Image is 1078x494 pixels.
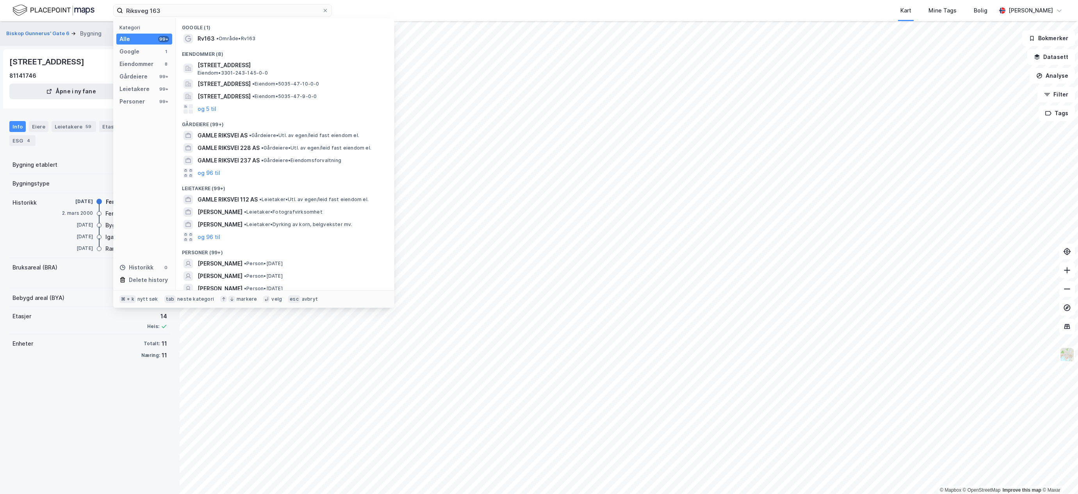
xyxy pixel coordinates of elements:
div: Mine Tags [928,6,957,15]
div: Kontrollprogram for chat [1039,457,1078,494]
span: • [216,36,219,41]
div: Personer [119,97,145,106]
span: [STREET_ADDRESS] [198,79,251,89]
div: Etasjer [12,312,31,321]
div: 99+ [158,98,169,105]
div: Historikk [12,198,37,207]
button: og 96 til [198,168,220,178]
span: Leietaker • Utl. av egen/leid fast eiendom el. [259,196,369,203]
span: Gårdeiere • Eiendomsforvaltning [261,157,341,164]
span: Eiendom • 5035-47-9-0-0 [252,93,317,100]
span: Eiendom • 3301-243-145-0-0 [198,70,268,76]
span: [STREET_ADDRESS] [198,61,385,70]
div: 2. mars 2000 [62,210,93,217]
span: • [252,93,255,99]
div: 99+ [158,86,169,92]
div: Igangsettingstillatelse [105,232,167,242]
span: Gårdeiere • Utl. av egen/leid fast eiendom el. [261,145,371,151]
div: Ferdigattest [106,197,140,207]
span: [PERSON_NAME] [198,259,242,268]
button: og 5 til [198,104,216,114]
span: GAMLE RIKSVEI AS [198,131,248,140]
div: [PERSON_NAME] [1009,6,1053,15]
div: 81141746 [9,71,36,80]
div: 0 [163,264,169,271]
div: Totalt: [144,341,160,347]
div: Bygning [80,29,102,38]
div: Kart [900,6,911,15]
button: Filter [1037,87,1075,102]
div: 14 [147,312,167,321]
a: OpenStreetMap [963,487,1001,493]
div: [DATE] [62,233,93,240]
div: Alle [119,34,130,44]
span: [STREET_ADDRESS] [198,92,251,101]
div: Google [119,47,139,56]
div: avbryt [302,296,318,302]
div: Delete history [129,275,168,285]
div: 99+ [158,36,169,42]
div: 1 [163,48,169,55]
div: [DATE] [62,221,93,228]
div: 99+ [158,73,169,80]
div: Eiere [29,121,48,132]
div: Heis: [147,323,159,330]
div: Personer (99+) [176,243,394,257]
div: Eiendommer [119,59,153,69]
span: • [244,221,246,227]
div: Bygning etablert [12,160,57,169]
div: 59 [84,123,93,130]
span: Person • [DATE] [244,260,283,267]
span: Område • Rv163 [216,36,256,42]
div: Info [9,121,26,132]
span: Leietaker • Dyrking av korn, belgvekster mv. [244,221,353,228]
div: Ferdigattest [105,209,139,218]
span: Person • [DATE] [244,273,283,279]
div: Bygningstype [12,179,50,188]
span: Leietaker • Fotografvirksomhet [244,209,323,215]
span: Gårdeiere • Utl. av egen/leid fast eiendom el. [249,132,359,139]
button: Bokmerker [1022,30,1075,46]
span: [PERSON_NAME] [198,207,242,217]
span: • [244,209,246,215]
div: nytt søk [137,296,158,302]
div: Eiendommer (8) [176,45,394,59]
div: Etasjer og enheter [102,123,150,130]
button: Tags [1039,105,1075,121]
input: Søk på adresse, matrikkel, gårdeiere, leietakere eller personer [123,5,322,16]
div: markere [237,296,257,302]
div: [DATE] [62,198,93,205]
div: Historikk [119,263,153,272]
span: GAMLE RIKSVEI 112 AS [198,195,258,204]
span: GAMLE RIKSVEI 237 AS [198,156,260,165]
div: 4 [25,137,32,144]
span: [PERSON_NAME] [198,220,242,229]
span: • [252,81,255,87]
button: Datasett [1027,49,1075,65]
div: Leietakere [119,84,150,94]
div: tab [164,295,176,303]
span: • [249,132,251,138]
span: • [261,157,264,163]
div: Bygning er tatt i bruk [105,221,162,230]
span: Rv163 [198,34,215,43]
div: ESG [9,135,36,146]
span: GAMLE RIKSVEI 228 AS [198,143,260,153]
div: Leietakere (99+) [176,179,394,193]
div: Gårdeiere [119,72,148,81]
div: Bruksareal (BRA) [12,263,57,272]
div: velg [271,296,282,302]
div: Google (1) [176,18,394,32]
div: neste kategori [177,296,214,302]
div: Bebygd areal (BYA) [12,293,64,303]
div: 8 [163,61,169,67]
button: Analyse [1030,68,1075,84]
span: Person • [DATE] [244,285,283,292]
span: • [261,145,264,151]
div: Gårdeiere (99+) [176,115,394,129]
div: 11 [162,351,167,360]
div: [DATE] [62,245,93,252]
button: Biskop Gunnerus' Gate 6 [6,30,71,37]
iframe: Chat Widget [1039,457,1078,494]
span: • [244,273,246,279]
